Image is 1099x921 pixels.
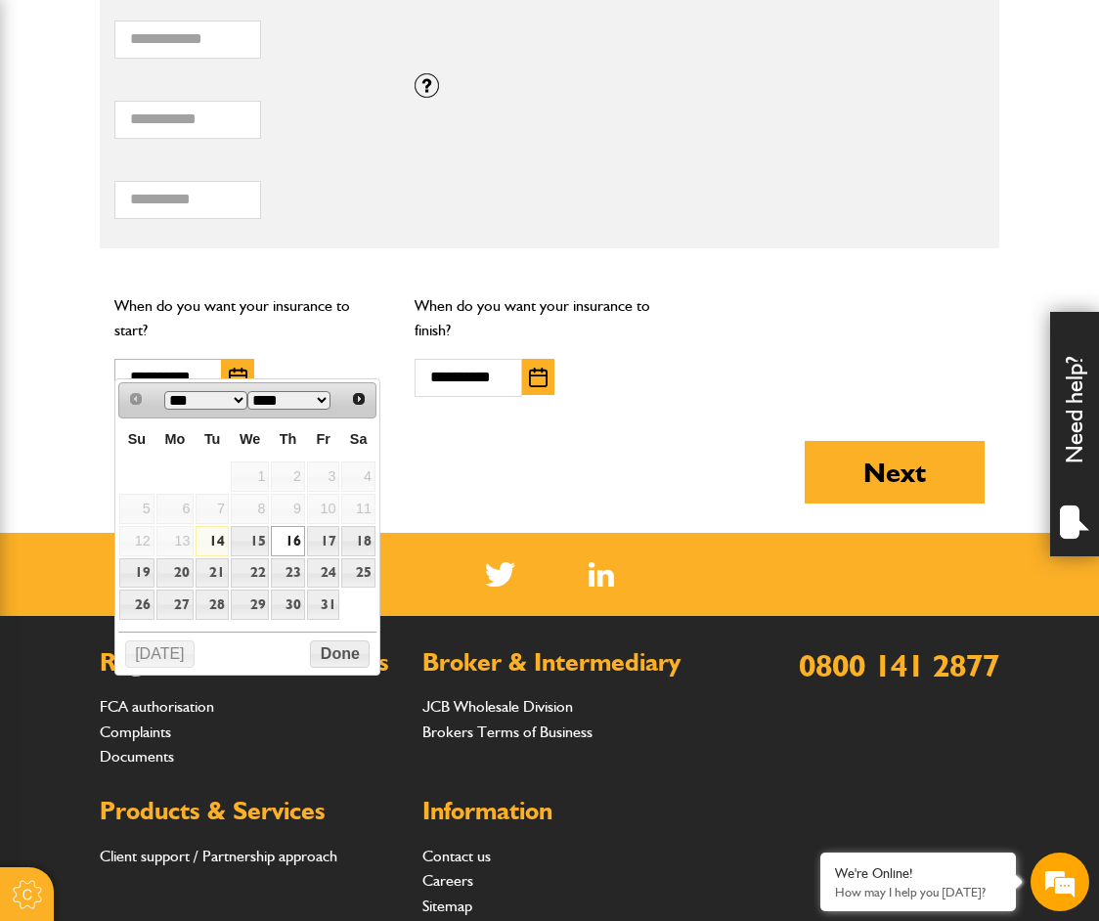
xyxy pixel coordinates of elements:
h2: Products & Services [100,799,393,824]
div: We're Online! [835,865,1001,882]
div: Chat with us now [102,110,329,135]
a: 31 [307,590,340,620]
a: 26 [119,590,154,620]
h2: Broker & Intermediary [422,650,716,676]
a: Careers [422,871,473,890]
textarea: Type your message and hit 'Enter' [25,354,357,586]
button: Next [805,441,985,504]
button: [DATE] [125,640,196,668]
span: Friday [316,431,330,447]
img: Choose date [229,368,247,387]
a: 22 [231,558,269,589]
div: Minimize live chat window [321,10,368,57]
span: Next [351,391,367,407]
a: LinkedIn [589,562,615,587]
h2: Information [422,799,716,824]
em: Start Chat [266,602,355,629]
a: 19 [119,558,154,589]
a: 21 [196,558,229,589]
button: Done [310,640,370,668]
span: Sunday [128,431,146,447]
img: d_20077148190_company_1631870298795_20077148190 [33,109,82,136]
img: Twitter [485,562,515,587]
a: Sitemap [422,897,472,915]
a: Contact us [422,847,491,865]
a: 29 [231,590,269,620]
span: Saturday [350,431,368,447]
a: 16 [271,526,304,556]
a: Next [345,385,374,414]
a: 14 [196,526,229,556]
a: Brokers Terms of Business [422,723,593,741]
a: 23 [271,558,304,589]
span: Thursday [280,431,297,447]
a: 24 [307,558,340,589]
input: Enter your phone number [25,296,357,339]
a: 30 [271,590,304,620]
a: 27 [156,590,195,620]
input: Enter your email address [25,239,357,282]
div: Need help? [1050,312,1099,556]
a: Documents [100,747,174,766]
a: 28 [196,590,229,620]
a: Client support / Partnership approach [100,847,337,865]
p: When do you want your insurance to finish? [415,293,685,343]
p: When do you want your insurance to start? [114,293,385,343]
a: 17 [307,526,340,556]
a: 0800 141 2877 [799,646,999,684]
img: Linked In [589,562,615,587]
a: FCA authorisation [100,697,214,716]
a: Complaints [100,723,171,741]
img: Choose date [529,368,548,387]
a: 20 [156,558,195,589]
h2: Regulations & Documents [100,650,393,676]
a: 18 [341,526,374,556]
span: Wednesday [240,431,260,447]
a: 15 [231,526,269,556]
p: How may I help you today? [835,885,1001,899]
input: Enter your last name [25,181,357,224]
span: Tuesday [204,431,221,447]
span: Monday [165,431,186,447]
a: 25 [341,558,374,589]
a: JCB Wholesale Division [422,697,573,716]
